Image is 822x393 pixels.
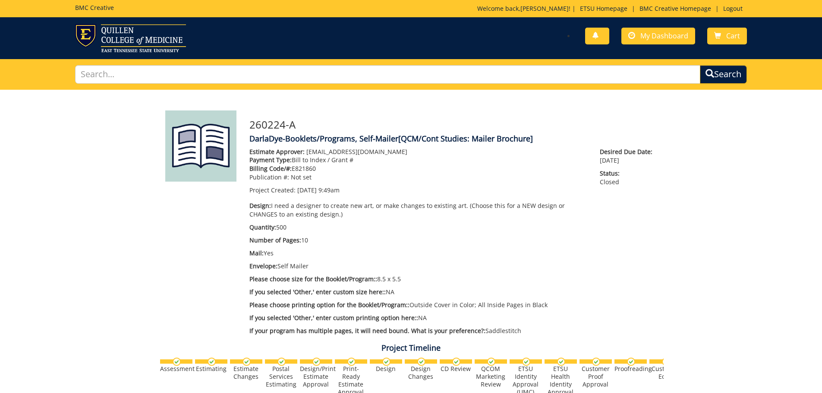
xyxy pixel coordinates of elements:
span: Estimate Approver: [249,148,305,156]
p: NA [249,314,587,322]
div: Assessment [160,365,192,373]
img: checkmark [662,358,670,366]
span: Payment Type: [249,156,292,164]
img: checkmark [557,358,565,366]
p: Welcome back, ! | | | [477,4,747,13]
span: My Dashboard [640,31,688,41]
img: ETSU logo [75,24,186,52]
a: Logout [719,4,747,13]
button: Search [700,65,747,84]
p: 500 [249,223,587,232]
div: Design [370,365,402,373]
img: Product featured image [165,110,236,182]
span: Status: [600,169,657,178]
p: 10 [249,236,587,245]
h5: BMC Creative [75,4,114,11]
img: checkmark [627,358,635,366]
div: Proofreading [614,365,647,373]
img: checkmark [208,358,216,366]
span: Billing Code/#: [249,164,292,173]
span: If you selected 'Other,' enter custom size here:: [249,288,386,296]
a: ETSU Homepage [576,4,632,13]
p: Closed [600,169,657,186]
p: Yes [249,249,587,258]
p: 8.5 x 5.5 [249,275,587,283]
span: Desired Due Date: [600,148,657,156]
a: BMC Creative Homepage [635,4,715,13]
div: CD Review [440,365,472,373]
img: checkmark [173,358,181,366]
span: Project Created: [249,186,296,194]
h4: DarlaDye-Booklets/Programs, Self-Mailer [249,135,657,143]
span: Quantity: [249,223,276,231]
span: Design: [249,201,271,210]
span: [DATE] 9:49am [297,186,340,194]
img: checkmark [312,358,321,366]
img: checkmark [417,358,425,366]
div: Customer Proof Approval [579,365,612,388]
img: checkmark [347,358,356,366]
span: Please choose printing option for the Booklet/Program:: [249,301,409,309]
div: Design/Print Estimate Approval [300,365,332,388]
span: Publication #: [249,173,289,181]
p: [EMAIL_ADDRESS][DOMAIN_NAME] [249,148,587,156]
a: Cart [707,28,747,44]
p: [DATE] [600,148,657,165]
a: My Dashboard [621,28,695,44]
h4: Project Timeline [159,344,664,352]
div: Estimate Changes [230,365,262,380]
div: Postal Services Estimating [265,365,297,388]
img: checkmark [522,358,530,366]
p: NA [249,288,587,296]
a: [PERSON_NAME] [520,4,569,13]
img: checkmark [452,358,460,366]
img: checkmark [592,358,600,366]
div: Estimating [195,365,227,373]
input: Search... [75,65,701,84]
span: Please choose size for the Booklet/Program:: [249,275,377,283]
p: I need a designer to create new art, or make changes to existing art. (Choose this for a NEW desi... [249,201,587,219]
p: Bill to Index / Grant # [249,156,587,164]
img: checkmark [277,358,286,366]
div: QCOM Marketing Review [475,365,507,388]
p: E821860 [249,164,587,173]
div: Design Changes [405,365,437,380]
span: If you selected 'Other,' enter custom printing option here:: [249,314,418,322]
span: Mail: [249,249,264,257]
span: Cart [726,31,740,41]
span: [QCM/Cont Studies: Mailer Brochure] [398,133,533,144]
img: checkmark [487,358,495,366]
p: Saddlestitch [249,327,587,335]
img: checkmark [243,358,251,366]
span: Number of Pages: [249,236,301,244]
div: Customer Edits [649,365,682,380]
img: checkmark [382,358,391,366]
span: If your program has multiple pages, it will need bound. What is your preference?: [249,327,485,335]
span: Envelope: [249,262,277,270]
span: Not set [291,173,312,181]
h3: 260224-A [249,119,657,130]
p: Outside Cover in Color; All Inside Pages in Black [249,301,587,309]
p: Self Mailer [249,262,587,270]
